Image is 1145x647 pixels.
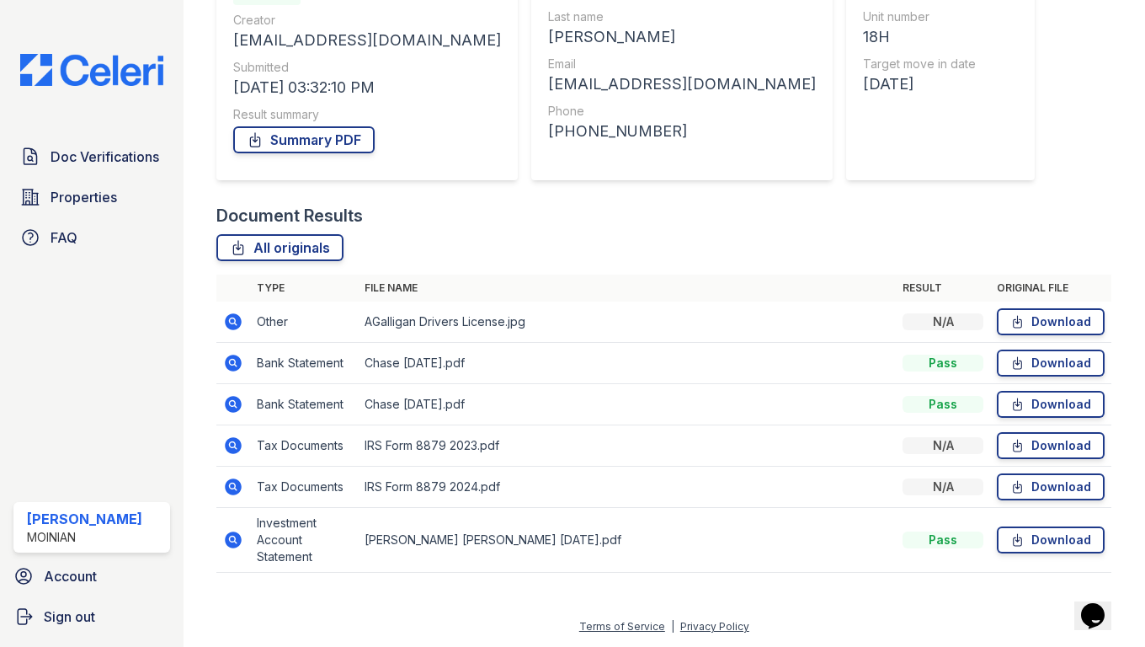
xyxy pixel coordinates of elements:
[44,607,95,627] span: Sign out
[997,432,1105,459] a: Download
[233,76,501,99] div: [DATE] 03:32:10 PM
[233,106,501,123] div: Result summary
[680,620,749,633] a: Privacy Policy
[7,559,177,593] a: Account
[13,180,170,214] a: Properties
[997,473,1105,500] a: Download
[250,467,358,508] td: Tax Documents
[51,187,117,207] span: Properties
[548,56,816,72] div: Email
[13,140,170,174] a: Doc Verifications
[358,275,896,302] th: File name
[903,532,983,548] div: Pass
[250,384,358,425] td: Bank Statement
[7,54,177,86] img: CE_Logo_Blue-a8612792a0a2168367f1c8372b55b34899dd931a85d93a1a3d3e32e68fde9ad4.png
[671,620,674,633] div: |
[358,425,896,467] td: IRS Form 8879 2023.pdf
[216,234,343,261] a: All originals
[548,72,816,96] div: [EMAIL_ADDRESS][DOMAIN_NAME]
[903,437,983,454] div: N/A
[863,8,990,25] div: Unit number
[51,227,77,248] span: FAQ
[233,29,501,52] div: [EMAIL_ADDRESS][DOMAIN_NAME]
[27,529,142,546] div: Moinian
[233,59,501,76] div: Submitted
[997,350,1105,377] a: Download
[250,275,358,302] th: Type
[548,103,816,120] div: Phone
[896,275,990,302] th: Result
[13,221,170,254] a: FAQ
[903,396,983,413] div: Pass
[579,620,665,633] a: Terms of Service
[358,508,896,573] td: [PERSON_NAME] [PERSON_NAME] [DATE].pdf
[997,308,1105,335] a: Download
[250,425,358,467] td: Tax Documents
[997,391,1105,418] a: Download
[250,343,358,384] td: Bank Statement
[216,204,363,227] div: Document Results
[27,509,142,529] div: [PERSON_NAME]
[990,275,1111,302] th: Original file
[863,56,990,72] div: Target move in date
[358,302,896,343] td: AGalligan Drivers License.jpg
[863,72,990,96] div: [DATE]
[903,313,983,330] div: N/A
[997,527,1105,553] a: Download
[548,25,816,49] div: [PERSON_NAME]
[903,479,983,495] div: N/A
[1074,580,1128,630] iframe: chat widget
[233,126,375,153] a: Summary PDF
[863,25,990,49] div: 18H
[44,566,97,586] span: Account
[250,302,358,343] td: Other
[7,600,177,634] a: Sign out
[250,508,358,573] td: Investment Account Statement
[903,355,983,372] div: Pass
[233,12,501,29] div: Creator
[548,120,816,143] div: [PHONE_NUMBER]
[548,8,816,25] div: Last name
[358,343,896,384] td: Chase [DATE].pdf
[51,147,159,167] span: Doc Verifications
[358,467,896,508] td: IRS Form 8879 2024.pdf
[358,384,896,425] td: Chase [DATE].pdf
